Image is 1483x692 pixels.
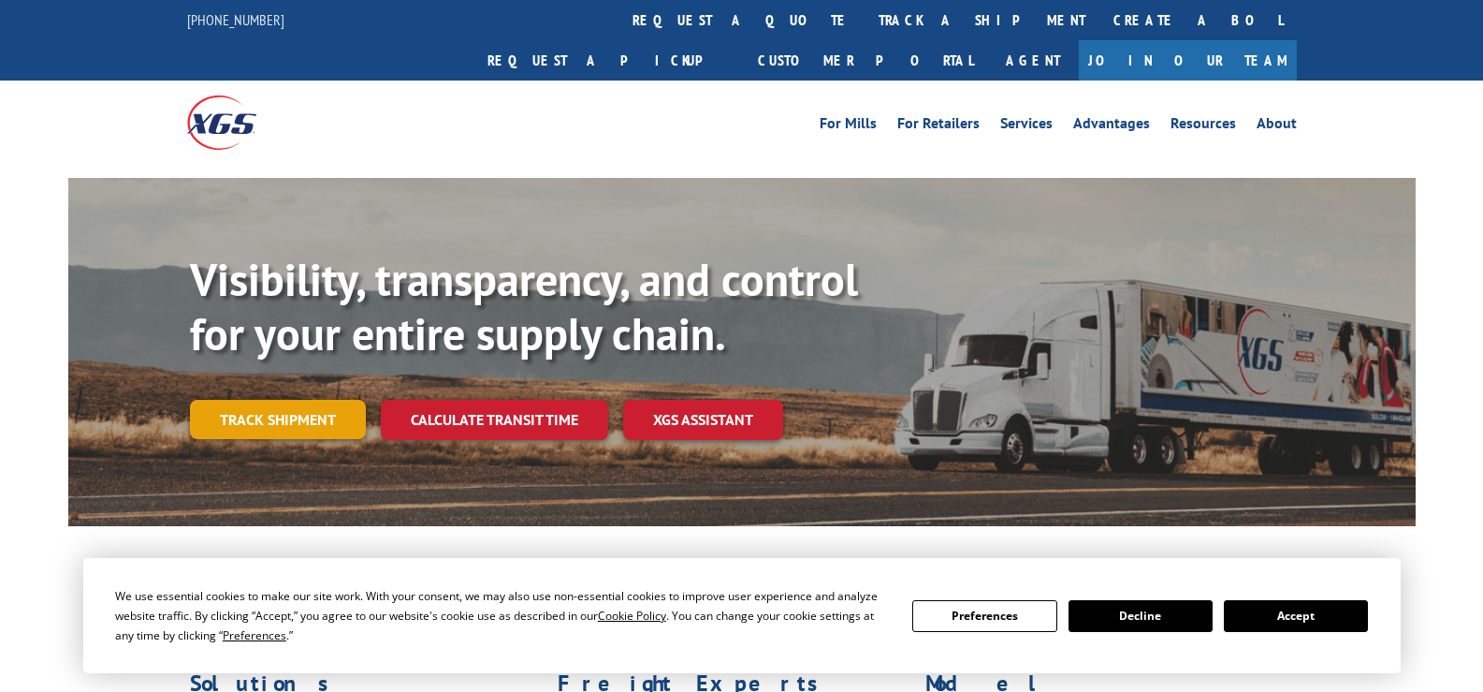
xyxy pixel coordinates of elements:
[1069,600,1213,632] button: Decline
[1079,40,1297,81] a: Join Our Team
[598,608,666,624] span: Cookie Policy
[987,40,1079,81] a: Agent
[473,40,744,81] a: Request a pickup
[1170,116,1236,137] a: Resources
[190,250,858,362] b: Visibility, transparency, and control for your entire supply chain.
[820,116,877,137] a: For Mills
[897,116,980,137] a: For Retailers
[1224,600,1368,632] button: Accept
[381,400,608,440] a: Calculate transit time
[744,40,987,81] a: Customer Portal
[1073,116,1150,137] a: Advantages
[623,400,783,440] a: XGS ASSISTANT
[1000,116,1053,137] a: Services
[190,400,366,439] a: Track shipment
[187,10,284,29] a: [PHONE_NUMBER]
[1257,116,1297,137] a: About
[83,558,1401,673] div: Cookie Consent Prompt
[223,627,286,643] span: Preferences
[912,600,1056,632] button: Preferences
[115,586,890,645] div: We use essential cookies to make our site work. With your consent, we may also use non-essential ...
